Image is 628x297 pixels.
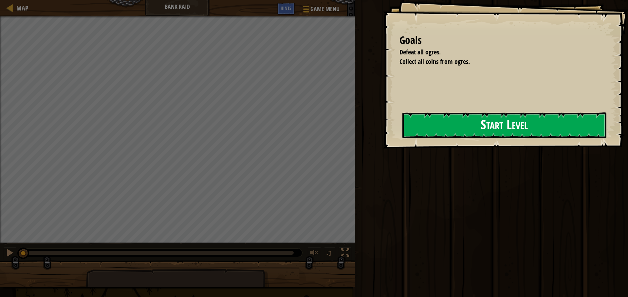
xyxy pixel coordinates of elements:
button: Toggle fullscreen [339,247,352,260]
a: Map [13,4,28,12]
button: Start Level [402,112,606,138]
span: Hints [281,5,291,11]
span: ♫ [325,248,332,258]
div: Goals [399,33,605,48]
button: ⌘ + P: Pause [3,247,16,260]
button: Game Menu [298,3,343,18]
span: Map [16,4,28,12]
button: Adjust volume [308,247,321,260]
span: Game Menu [310,5,340,13]
li: Defeat all ogres. [391,48,603,57]
button: ♫ [324,247,335,260]
li: Collect all coins from ogres. [391,57,603,67]
span: Defeat all ogres. [399,48,441,56]
span: Collect all coins from ogres. [399,57,470,66]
